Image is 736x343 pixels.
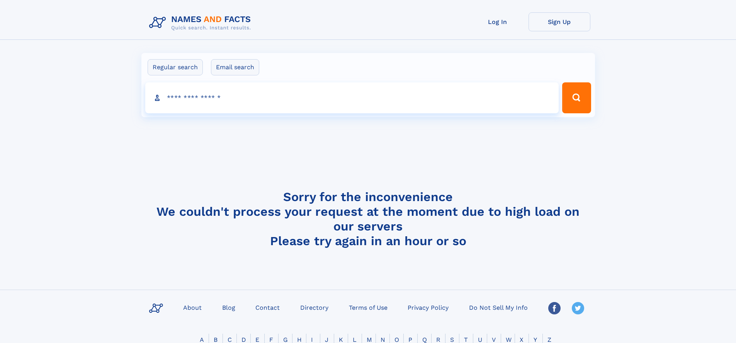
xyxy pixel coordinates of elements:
label: Email search [211,59,259,75]
button: Search Button [562,82,591,113]
a: Contact [252,302,283,313]
a: Terms of Use [346,302,391,313]
a: Privacy Policy [405,302,452,313]
img: Twitter [572,302,584,314]
label: Regular search [148,59,203,75]
a: Sign Up [529,12,590,31]
img: Facebook [548,302,561,314]
a: About [180,302,205,313]
h4: Sorry for the inconvenience We couldn't process your request at the moment due to high load on ou... [146,189,590,248]
a: Directory [297,302,331,313]
a: Do Not Sell My Info [466,302,531,313]
input: search input [145,82,559,113]
a: Blog [219,302,238,313]
img: Logo Names and Facts [146,12,257,33]
a: Log In [467,12,529,31]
